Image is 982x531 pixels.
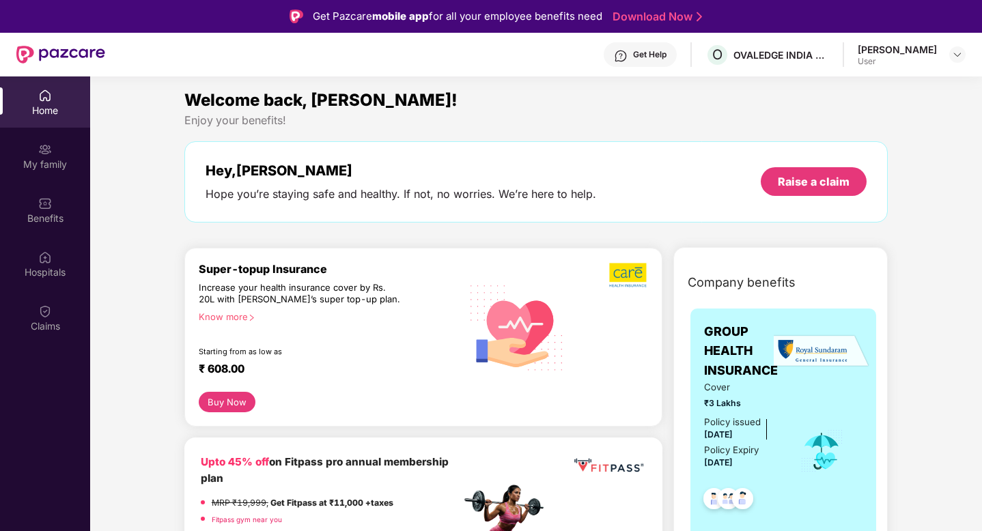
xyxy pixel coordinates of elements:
[38,250,52,264] img: svg+xml;base64,PHN2ZyBpZD0iSG9zcGl0YWxzIiB4bWxucz0iaHR0cDovL3d3dy53My5vcmcvMjAwMC9zdmciIHdpZHRoPS...
[212,515,282,523] a: Fitpass gym near you
[184,90,458,110] span: Welcome back, [PERSON_NAME]!
[609,262,648,288] img: b5dec4f62d2307b9de63beb79f102df3.png
[38,304,52,318] img: svg+xml;base64,PHN2ZyBpZD0iQ2xhaW0iIHhtbG5zPSJodHRwOi8vd3d3LnczLm9yZy8yMDAwL3N2ZyIgd2lkdGg9IjIwIi...
[38,143,52,156] img: svg+xml;base64,PHN2ZyB3aWR0aD0iMjAiIGhlaWdodD0iMjAiIHZpZXdCb3g9IjAgMCAyMCAyMCIgZmlsbD0ibm9uZSIgeG...
[199,311,453,321] div: Know more
[712,46,723,63] span: O
[270,498,393,508] strong: Get Fitpass at ₹11,000 +taxes
[201,455,449,485] b: on Fitpass pro annual membership plan
[688,273,796,292] span: Company benefits
[613,10,698,24] a: Download Now
[38,197,52,210] img: svg+xml;base64,PHN2ZyBpZD0iQmVuZWZpdHMiIHhtbG5zPSJodHRwOi8vd3d3LnczLm9yZy8yMDAwL3N2ZyIgd2lkdGg9Ij...
[572,454,646,477] img: fppp.png
[697,484,731,517] img: svg+xml;base64,PHN2ZyB4bWxucz0iaHR0cDovL3d3dy53My5vcmcvMjAwMC9zdmciIHdpZHRoPSI0OC45NDMiIGhlaWdodD...
[800,429,844,474] img: icon
[16,46,105,63] img: New Pazcare Logo
[704,415,761,429] div: Policy issued
[199,347,403,356] div: Starting from as low as
[206,162,596,179] div: Hey, [PERSON_NAME]
[38,89,52,102] img: svg+xml;base64,PHN2ZyBpZD0iSG9tZSIgeG1sbnM9Imh0dHA6Ly93d3cudzMub3JnLzIwMDAvc3ZnIiB3aWR0aD0iMjAiIG...
[704,443,759,457] div: Policy Expiry
[248,314,255,321] span: right
[726,484,759,517] img: svg+xml;base64,PHN2ZyB4bWxucz0iaHR0cDovL3d3dy53My5vcmcvMjAwMC9zdmciIHdpZHRoPSI0OC45NDMiIGhlaWdodD...
[952,49,963,60] img: svg+xml;base64,PHN2ZyBpZD0iRHJvcGRvd24tMzJ4MzIiIHhtbG5zPSJodHRwOi8vd3d3LnczLm9yZy8yMDAwL3N2ZyIgd2...
[733,48,829,61] div: OVALEDGE INDIA PRIVATE LIMITED
[858,56,937,67] div: User
[704,457,733,468] span: [DATE]
[313,8,602,25] div: Get Pazcare for all your employee benefits need
[614,49,628,63] img: svg+xml;base64,PHN2ZyBpZD0iSGVscC0zMngzMiIgeG1sbnM9Imh0dHA6Ly93d3cudzMub3JnLzIwMDAvc3ZnIiB3aWR0aD...
[704,380,781,394] span: Cover
[199,282,402,306] div: Increase your health insurance cover by Rs. 20L with [PERSON_NAME]’s super top-up plan.
[704,429,733,440] span: [DATE]
[633,49,667,60] div: Get Help
[712,484,745,517] img: svg+xml;base64,PHN2ZyB4bWxucz0iaHR0cDovL3d3dy53My5vcmcvMjAwMC9zdmciIHdpZHRoPSI0OC45MTUiIGhlaWdodD...
[778,174,850,189] div: Raise a claim
[704,397,781,410] span: ₹3 Lakhs
[199,392,255,412] button: Buy Now
[206,187,596,201] div: Hope you’re staying safe and healthy. If not, no worries. We’re here to help.
[774,334,869,368] img: insurerLogo
[199,262,461,276] div: Super-topup Insurance
[212,498,268,508] del: MRP ₹19,999,
[704,322,781,380] span: GROUP HEALTH INSURANCE
[697,10,702,24] img: Stroke
[184,113,888,128] div: Enjoy your benefits!
[461,270,574,384] img: svg+xml;base64,PHN2ZyB4bWxucz0iaHR0cDovL3d3dy53My5vcmcvMjAwMC9zdmciIHhtbG5zOnhsaW5rPSJodHRwOi8vd3...
[290,10,303,23] img: Logo
[858,43,937,56] div: [PERSON_NAME]
[372,10,429,23] strong: mobile app
[201,455,269,468] b: Upto 45% off
[199,362,447,378] div: ₹ 608.00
